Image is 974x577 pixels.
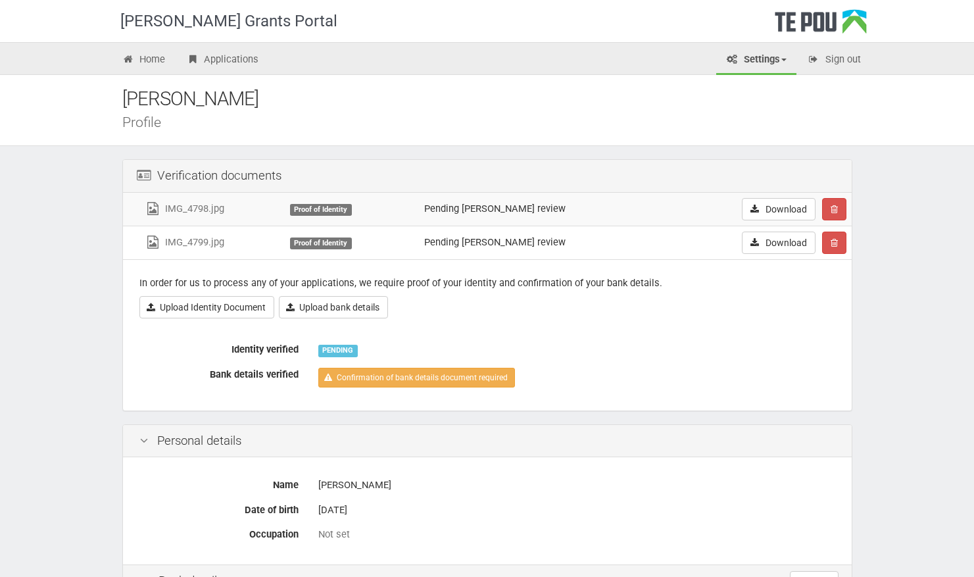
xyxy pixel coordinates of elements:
[122,115,872,129] div: Profile
[139,296,274,318] a: Upload Identity Document
[318,499,835,522] div: [DATE]
[290,204,352,216] div: Proof of Identity
[122,85,872,113] div: [PERSON_NAME]
[419,226,665,259] td: Pending [PERSON_NAME] review
[123,425,852,458] div: Personal details
[145,236,224,248] a: IMG_4799.jpg
[176,46,268,75] a: Applications
[130,474,308,492] label: Name
[775,9,867,42] div: Te Pou Logo
[798,46,871,75] a: Sign out
[130,523,308,541] label: Occupation
[139,276,835,290] p: In order for us to process any of your applications, we require proof of your identity and confir...
[290,238,352,249] div: Proof of Identity
[130,363,308,382] label: Bank details verified
[130,499,308,517] label: Date of birth
[742,232,816,254] a: Download
[112,46,176,75] a: Home
[318,368,515,388] a: Confirmation of bank details document required
[742,198,816,220] a: Download
[318,474,835,497] div: [PERSON_NAME]
[318,345,358,357] div: PENDING
[145,203,224,214] a: IMG_4798.jpg
[279,296,388,318] a: Upload bank details
[123,160,852,193] div: Verification documents
[130,338,308,357] label: Identity verified
[318,528,835,541] div: Not set
[419,193,665,226] td: Pending [PERSON_NAME] review
[716,46,796,75] a: Settings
